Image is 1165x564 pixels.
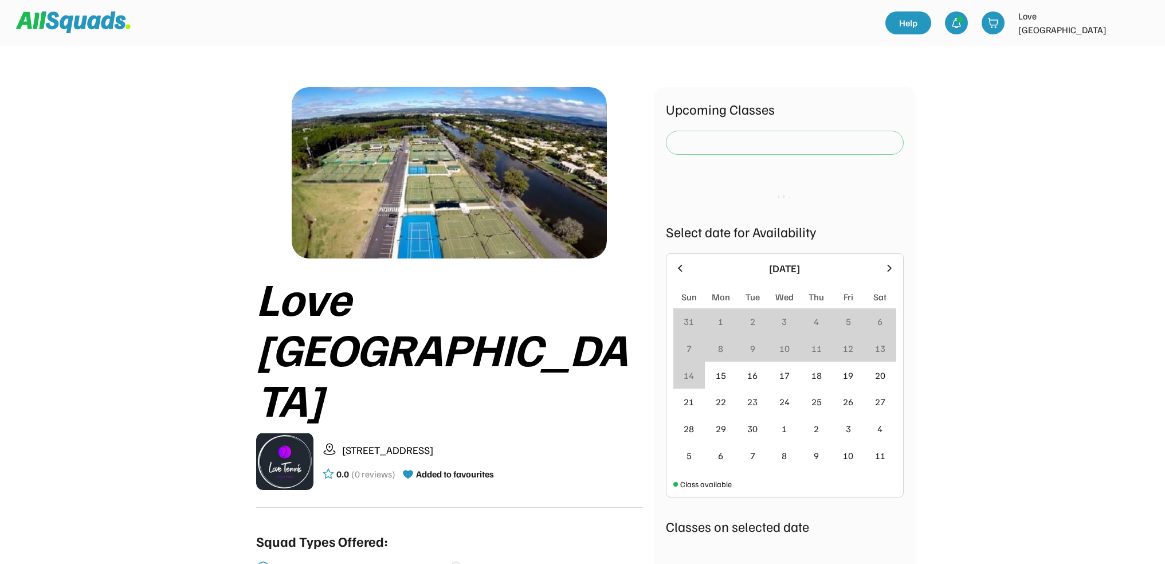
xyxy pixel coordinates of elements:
[351,467,395,481] div: (0 reviews)
[877,422,882,436] div: 4
[875,449,885,463] div: 11
[687,342,692,355] div: 7
[814,449,819,463] div: 9
[843,395,853,409] div: 26
[256,433,313,490] img: LTPP_Logo_REV.jpeg
[666,221,904,242] div: Select date for Availability
[779,342,790,355] div: 10
[873,290,887,304] div: Sat
[342,442,643,458] div: [STREET_ADDRESS]
[750,449,755,463] div: 7
[336,467,349,481] div: 0.0
[843,369,853,382] div: 19
[716,369,726,382] div: 15
[256,531,388,551] div: Squad Types Offered:
[750,315,755,328] div: 2
[779,369,790,382] div: 17
[877,315,882,328] div: 6
[782,422,787,436] div: 1
[256,272,643,424] div: Love [GEOGRAPHIC_DATA]
[684,422,694,436] div: 28
[746,290,760,304] div: Tue
[750,342,755,355] div: 9
[811,395,822,409] div: 25
[875,395,885,409] div: 27
[951,17,962,29] img: bell-03%20%281%29.svg
[666,99,904,119] div: Upcoming Classes
[718,315,723,328] div: 1
[843,342,853,355] div: 12
[747,395,758,409] div: 23
[775,290,794,304] div: Wed
[716,422,726,436] div: 29
[885,11,931,34] a: Help
[684,395,694,409] div: 21
[666,516,904,536] div: Classes on selected date
[843,449,853,463] div: 10
[811,369,822,382] div: 18
[809,290,824,304] div: Thu
[747,369,758,382] div: 16
[292,87,607,258] img: love%20tennis%20cover.jpg
[1018,9,1121,37] div: Love [GEOGRAPHIC_DATA]
[718,449,723,463] div: 6
[1128,11,1151,34] img: LTPP_Logo_REV.jpeg
[782,315,787,328] div: 3
[814,422,819,436] div: 2
[782,449,787,463] div: 8
[693,261,877,276] div: [DATE]
[16,11,131,33] img: Squad%20Logo.svg
[779,395,790,409] div: 24
[718,342,723,355] div: 8
[875,342,885,355] div: 13
[681,290,697,304] div: Sun
[716,395,726,409] div: 22
[987,17,999,29] img: shopping-cart-01%20%281%29.svg
[846,315,851,328] div: 5
[712,290,730,304] div: Mon
[687,449,692,463] div: 5
[811,342,822,355] div: 11
[875,369,885,382] div: 20
[684,369,694,382] div: 14
[846,422,851,436] div: 3
[680,478,732,490] div: Class available
[747,422,758,436] div: 30
[814,315,819,328] div: 4
[844,290,853,304] div: Fri
[684,315,694,328] div: 31
[416,467,494,481] div: Added to favourites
